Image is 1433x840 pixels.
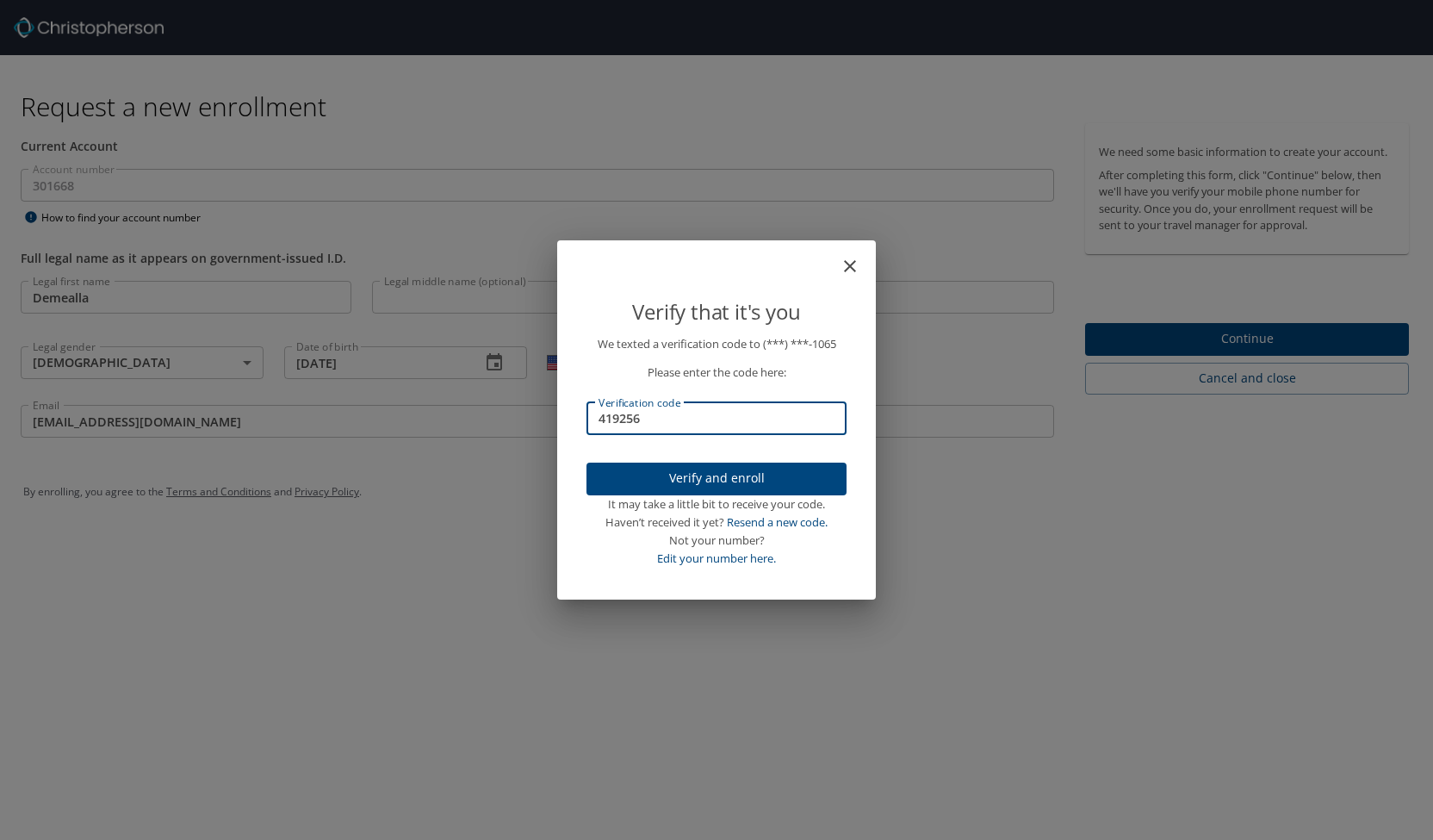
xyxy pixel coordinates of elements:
button: close [848,247,869,268]
div: Not your number? [586,532,847,550]
p: Verify that it's you [586,296,847,328]
span: Verify and enroll [600,468,833,489]
a: Resend a new code. [727,514,828,530]
a: Edit your number here. [657,551,776,566]
div: Haven’t received it yet? [586,513,847,532]
div: It may take a little bit to receive your code. [586,495,847,513]
p: Please enter the code here: [586,364,847,382]
button: Verify and enroll [586,463,847,496]
p: We texted a verification code to (***) ***- 1065 [586,335,847,353]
